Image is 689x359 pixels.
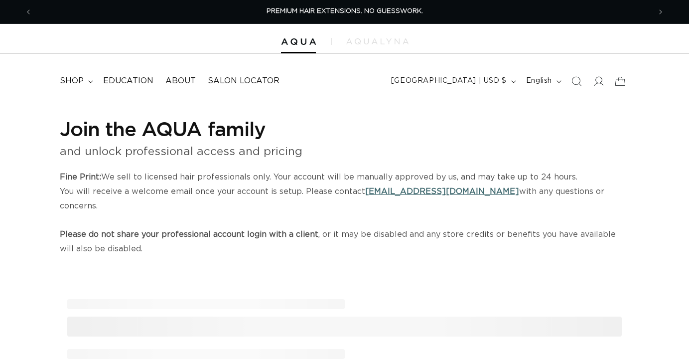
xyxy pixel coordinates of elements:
button: Previous announcement [17,2,39,21]
span: English [526,76,552,86]
button: English [520,72,565,91]
a: Salon Locator [202,70,285,92]
strong: Fine Print: [60,173,101,181]
strong: Please do not share your professional account login with a client [60,230,318,238]
span: Education [103,76,153,86]
a: About [159,70,202,92]
p: We sell to licensed hair professionals only. Your account will be manually approved by us, and ma... [60,170,629,256]
a: [EMAIL_ADDRESS][DOMAIN_NAME] [365,187,519,195]
img: Aqua Hair Extensions [281,38,316,45]
summary: Search [565,70,587,92]
span: About [165,76,196,86]
button: Next announcement [650,2,672,21]
summary: shop [54,70,97,92]
img: aqualyna.com [346,38,409,44]
span: PREMIUM HAIR EXTENSIONS. NO GUESSWORK. [267,8,423,14]
a: Education [97,70,159,92]
h1: Join the AQUA family [60,116,629,142]
p: and unlock professional access and pricing [60,142,629,162]
span: shop [60,76,84,86]
button: [GEOGRAPHIC_DATA] | USD $ [385,72,520,91]
span: [GEOGRAPHIC_DATA] | USD $ [391,76,507,86]
span: Salon Locator [208,76,279,86]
